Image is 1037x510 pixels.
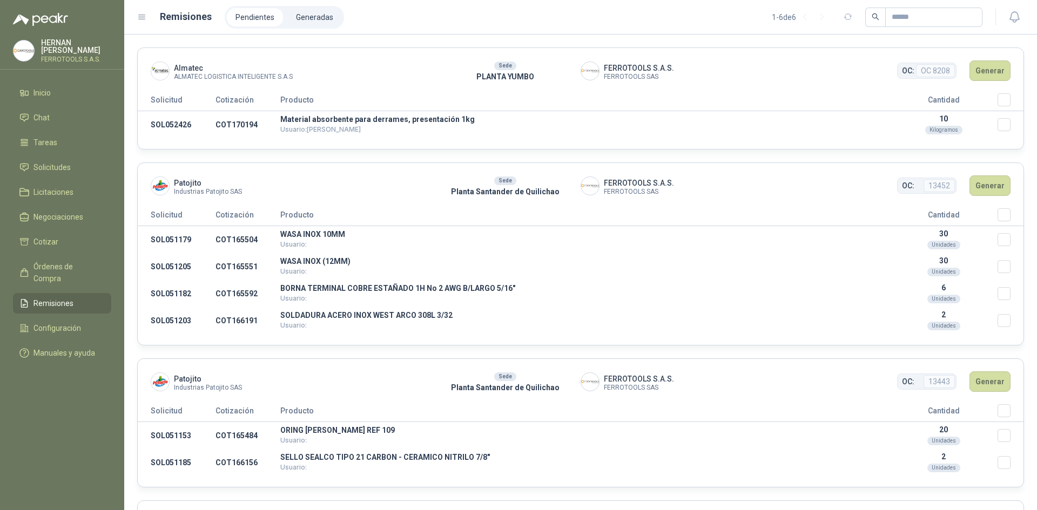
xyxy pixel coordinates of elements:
th: Cotización [216,208,280,226]
a: Pendientes [227,8,283,26]
p: HERNAN [PERSON_NAME] [41,39,111,54]
span: FERROTOOLS S.A.S. [604,373,674,385]
p: 20 [890,425,998,434]
img: Company Logo [581,62,599,80]
td: Seleccionar/deseleccionar [998,253,1023,280]
span: Industrias Patojito SAS [174,189,242,195]
div: Unidades [927,322,960,330]
span: Manuales y ayuda [33,347,95,359]
span: FERROTOOLS S.A.S. [604,62,674,74]
p: SOLDADURA ACERO INOX WEST ARCO 308L 3/32 [280,311,890,319]
td: Seleccionar/deseleccionar [998,111,1023,139]
th: Seleccionar/deseleccionar [998,404,1023,422]
td: COT165504 [216,226,280,254]
th: Producto [280,208,890,226]
span: FERROTOOLS S.A.S. [604,177,674,189]
p: 6 [890,283,998,292]
span: FERROTOOLS SAS [604,189,674,195]
div: Sede [494,176,516,185]
th: Cantidad [890,404,998,422]
th: Cantidad [890,208,998,226]
span: Negociaciones [33,211,83,223]
span: Inicio [33,87,51,99]
span: OC: [902,180,914,192]
p: FERROTOOLS S.A.S. [41,56,111,63]
th: Cantidad [890,93,998,111]
img: Company Logo [151,177,169,195]
p: Planta Santander de Quilichao [430,186,581,198]
td: SOL051203 [138,307,216,334]
p: WASA INOX 10MM [280,230,890,238]
a: Órdenes de Compra [13,256,111,289]
td: COT166156 [216,449,280,476]
span: Usuario: [PERSON_NAME] [280,125,361,133]
div: Unidades [927,295,960,303]
div: 1 - 6 de 6 [772,9,831,26]
a: Cotizar [13,232,111,252]
div: Unidades [927,241,960,249]
button: Generar [969,371,1011,392]
span: Cotizar [33,236,58,248]
th: Solicitud [138,93,216,111]
div: Sede [494,62,516,70]
p: PLANTA YUMBO [430,71,581,83]
td: Seleccionar/deseleccionar [998,226,1023,254]
span: Chat [33,112,50,124]
span: OC 8208 [916,64,955,77]
a: Licitaciones [13,182,111,202]
td: Seleccionar/deseleccionar [998,449,1023,476]
span: Usuario: [280,321,307,329]
p: WASA INOX (12MM) [280,257,890,265]
a: Negociaciones [13,207,111,227]
th: Producto [280,93,890,111]
span: Remisiones [33,297,73,309]
button: Generar [969,60,1011,81]
td: SOL051179 [138,226,216,254]
span: OC: [902,376,914,387]
span: Usuario: [280,436,307,444]
td: SOL051185 [138,449,216,476]
td: Seleccionar/deseleccionar [998,280,1023,307]
p: SELLO SEALCO TIPO 21 CARBON - CERAMICO NITRILO 7/8" [280,453,890,461]
div: Unidades [927,437,960,445]
img: Company Logo [151,373,169,391]
h1: Remisiones [160,9,212,24]
th: Cotización [216,404,280,422]
span: Usuario: [280,267,307,275]
th: Solicitud [138,404,216,422]
span: OC: [902,65,914,77]
a: Generadas [287,8,342,26]
td: Seleccionar/deseleccionar [998,422,1023,450]
td: COT170194 [216,111,280,139]
a: Chat [13,107,111,128]
td: COT165592 [216,280,280,307]
button: Generar [969,175,1011,196]
th: Seleccionar/deseleccionar [998,208,1023,226]
a: Manuales y ayuda [13,343,111,363]
td: SOL051205 [138,253,216,280]
div: Unidades [927,268,960,276]
img: Company Logo [581,373,599,391]
p: 2 [890,310,998,319]
div: Sede [494,372,516,381]
p: 30 [890,256,998,265]
th: Producto [280,404,890,422]
p: 10 [890,114,998,123]
th: Seleccionar/deseleccionar [998,93,1023,111]
td: Seleccionar/deseleccionar [998,307,1023,334]
div: Unidades [927,464,960,472]
p: 30 [890,229,998,238]
span: Usuario: [280,463,307,471]
p: ORING [PERSON_NAME] REF 109 [280,426,890,434]
p: Planta Santander de Quilichao [430,382,581,393]
td: SOL052426 [138,111,216,139]
a: Inicio [13,83,111,103]
img: Company Logo [581,177,599,195]
span: Almatec [174,62,293,74]
td: COT165551 [216,253,280,280]
td: COT166191 [216,307,280,334]
td: SOL051153 [138,422,216,450]
span: Patojito [174,373,242,385]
